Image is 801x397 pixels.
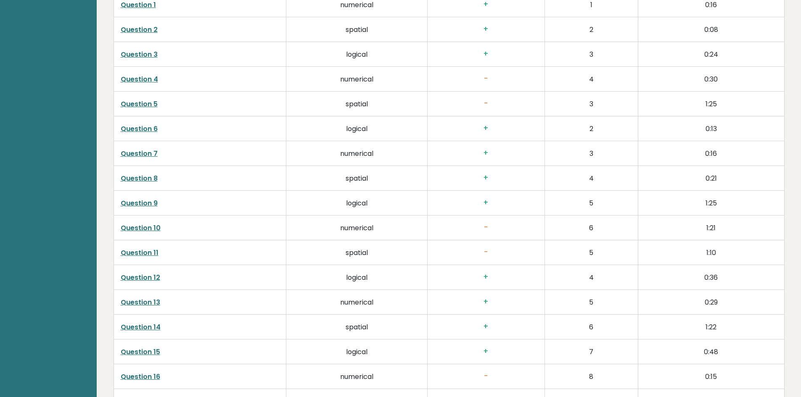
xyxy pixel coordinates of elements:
h3: + [434,50,538,58]
h3: + [434,297,538,306]
td: numerical [286,216,428,240]
td: 5 [545,240,638,265]
a: Question 6 [121,124,158,134]
h3: - [434,372,538,381]
td: logical [286,191,428,216]
td: numerical [286,290,428,315]
td: logical [286,42,428,67]
h3: + [434,149,538,158]
a: Question 10 [121,223,161,233]
h3: + [434,25,538,34]
td: 4 [545,166,638,191]
td: spatial [286,166,428,191]
td: 1:25 [638,191,784,216]
td: 8 [545,364,638,389]
td: numerical [286,141,428,166]
h3: + [434,347,538,356]
h3: - [434,223,538,232]
a: Question 8 [121,174,158,183]
td: 3 [545,92,638,116]
td: 5 [545,290,638,315]
a: Question 14 [121,322,161,332]
h3: + [434,124,538,133]
td: 1:21 [638,216,784,240]
h3: - [434,248,538,257]
a: Question 4 [121,74,158,84]
td: 0:08 [638,17,784,42]
td: spatial [286,315,428,339]
a: Question 7 [121,149,158,158]
td: 7 [545,339,638,364]
td: spatial [286,240,428,265]
h3: + [434,273,538,281]
h3: + [434,174,538,182]
td: 2 [545,17,638,42]
td: 3 [545,42,638,67]
a: Question 12 [121,273,160,282]
a: Question 9 [121,198,158,208]
td: 1:22 [638,315,784,339]
td: logical [286,116,428,141]
a: Question 2 [121,25,158,34]
td: 1:25 [638,92,784,116]
td: 3 [545,141,638,166]
a: Question 3 [121,50,158,59]
td: 5 [545,191,638,216]
td: 2 [545,116,638,141]
h3: + [434,198,538,207]
td: 0:21 [638,166,784,191]
a: Question 16 [121,372,160,381]
h3: - [434,74,538,83]
td: spatial [286,17,428,42]
a: Question 13 [121,297,160,307]
td: 0:30 [638,67,784,92]
td: 1:10 [638,240,784,265]
td: 0:13 [638,116,784,141]
a: Question 5 [121,99,158,109]
td: logical [286,265,428,290]
td: logical [286,339,428,364]
td: 4 [545,67,638,92]
a: Question 15 [121,347,160,357]
td: 0:48 [638,339,784,364]
td: 6 [545,216,638,240]
td: 0:29 [638,290,784,315]
td: numerical [286,67,428,92]
h3: - [434,99,538,108]
td: 4 [545,265,638,290]
a: Question 11 [121,248,159,258]
td: 0:24 [638,42,784,67]
td: spatial [286,92,428,116]
td: numerical [286,364,428,389]
td: 0:15 [638,364,784,389]
td: 0:36 [638,265,784,290]
h3: + [434,322,538,331]
td: 0:16 [638,141,784,166]
td: 6 [545,315,638,339]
